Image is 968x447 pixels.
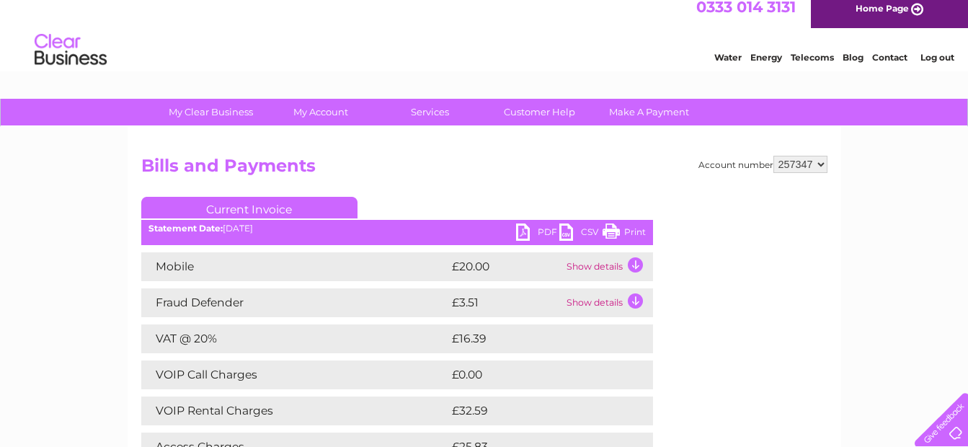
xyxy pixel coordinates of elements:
[698,156,827,173] div: Account number
[559,223,603,244] a: CSV
[141,223,653,234] div: [DATE]
[141,360,448,389] td: VOIP Call Charges
[563,252,653,281] td: Show details
[144,8,825,70] div: Clear Business is a trading name of Verastar Limited (registered in [GEOGRAPHIC_DATA] No. 3667643...
[141,397,448,425] td: VOIP Rental Charges
[141,288,448,317] td: Fraud Defender
[34,37,107,81] img: logo.png
[590,99,709,125] a: Make A Payment
[448,397,623,425] td: £32.59
[750,61,782,72] a: Energy
[141,324,448,353] td: VAT @ 20%
[516,223,559,244] a: PDF
[920,61,954,72] a: Log out
[141,156,827,183] h2: Bills and Payments
[148,223,223,234] b: Statement Date:
[714,61,742,72] a: Water
[141,252,448,281] td: Mobile
[563,288,653,317] td: Show details
[480,99,599,125] a: Customer Help
[448,252,563,281] td: £20.00
[603,223,646,244] a: Print
[696,7,796,25] a: 0333 014 3131
[448,288,563,317] td: £3.51
[151,99,270,125] a: My Clear Business
[872,61,907,72] a: Contact
[448,360,620,389] td: £0.00
[791,61,834,72] a: Telecoms
[370,99,489,125] a: Services
[843,61,863,72] a: Blog
[261,99,380,125] a: My Account
[141,197,358,218] a: Current Invoice
[448,324,623,353] td: £16.39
